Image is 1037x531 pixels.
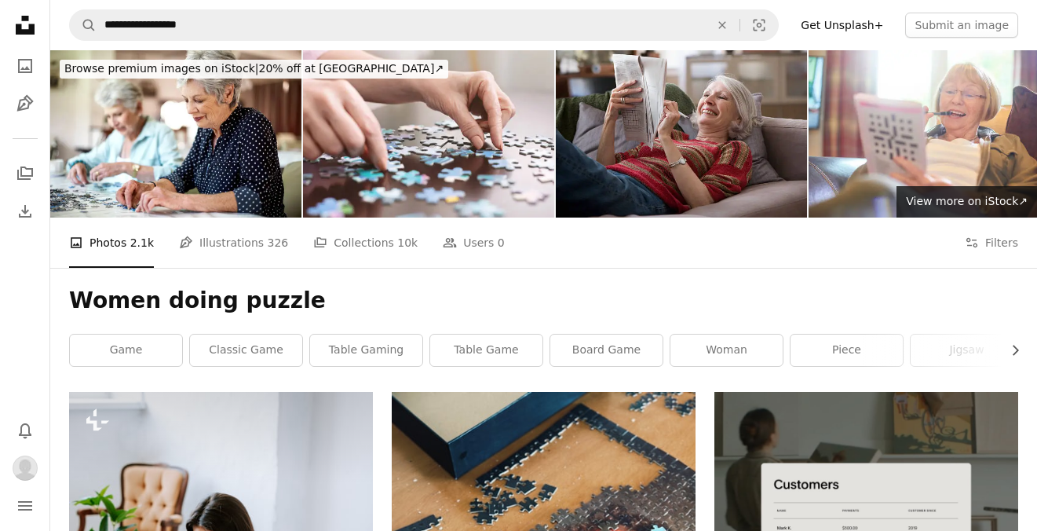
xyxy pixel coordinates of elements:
[9,158,41,189] a: Collections
[740,10,778,40] button: Visual search
[310,335,422,366] a: table gaming
[9,490,41,522] button: Menu
[9,452,41,484] button: Profile
[50,50,458,88] a: Browse premium images on iStock|20% off at [GEOGRAPHIC_DATA]↗
[965,218,1018,268] button: Filters
[550,335,663,366] a: board game
[556,50,807,218] img: Elderly woman doing newspaper crossword puzzle
[430,335,542,366] a: table game
[70,10,97,40] button: Search Unsplash
[64,62,258,75] span: Browse premium images on iStock |
[791,13,893,38] a: Get Unsplash+
[9,415,41,446] button: Notifications
[397,234,418,251] span: 10k
[69,287,1018,315] h1: Women doing puzzle
[268,234,289,251] span: 326
[1001,335,1018,366] button: scroll list to the right
[64,62,444,75] span: 20% off at [GEOGRAPHIC_DATA] ↗
[313,218,418,268] a: Collections 10k
[50,50,301,218] img: Puzzles help to activate many different parts of the brain
[705,10,739,40] button: Clear
[190,335,302,366] a: classic game
[906,195,1028,207] span: View more on iStock ↗
[70,335,182,366] a: game
[443,218,505,268] a: Users 0
[303,50,554,218] img: Elderly woman hands doing jigsaw puzzle closeup
[9,196,41,227] a: Download History
[69,9,779,41] form: Find visuals sitewide
[791,335,903,366] a: piece
[905,13,1018,38] button: Submit an image
[13,456,38,481] img: Avatar of user Jenn Baykan
[498,234,505,251] span: 0
[896,186,1037,218] a: View more on iStock↗
[179,218,288,268] a: Illustrations 326
[9,88,41,119] a: Illustrations
[670,335,783,366] a: woman
[911,335,1023,366] a: jigsaw
[9,50,41,82] a: Photos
